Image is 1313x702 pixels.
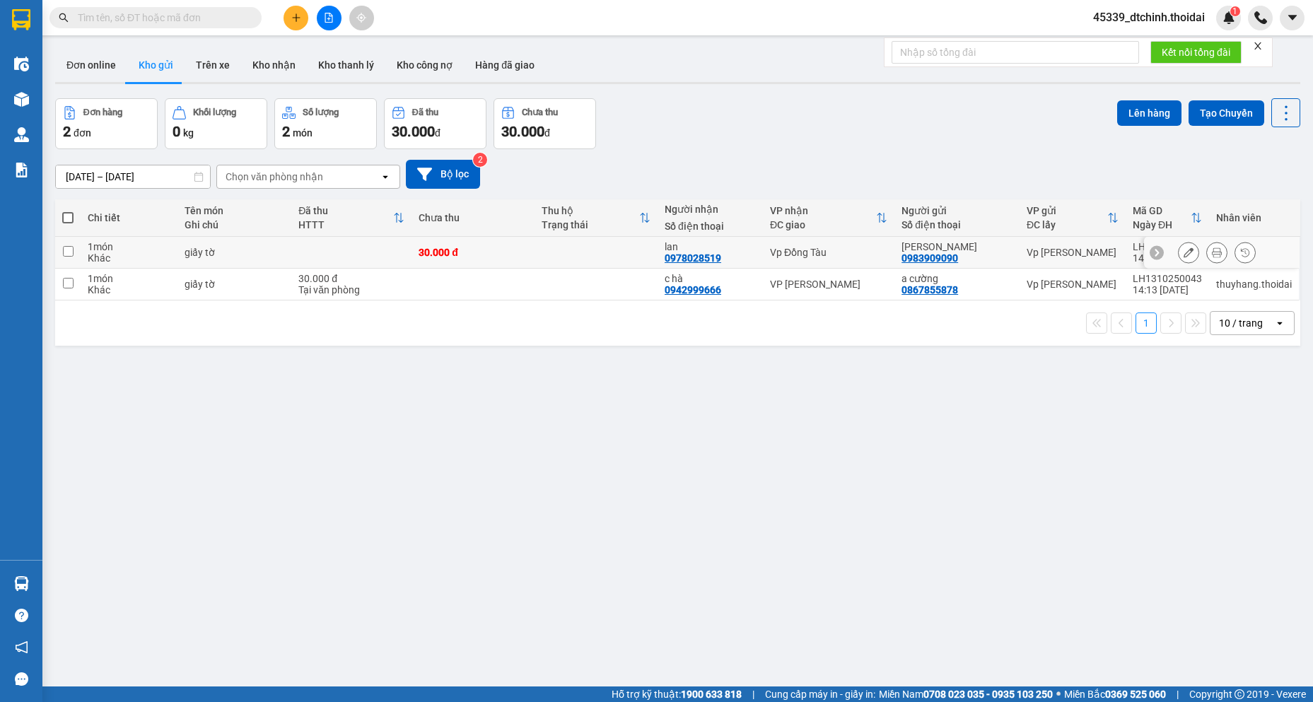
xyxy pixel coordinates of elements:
[1216,212,1292,223] div: Nhân viên
[392,123,435,140] span: 30.000
[1064,686,1166,702] span: Miền Bắc
[435,127,440,139] span: đ
[494,98,596,149] button: Chưa thu30.000đ
[284,6,308,30] button: plus
[88,241,170,252] div: 1 món
[298,284,404,296] div: Tại văn phòng
[1056,691,1061,697] span: ⚪️
[1150,41,1242,64] button: Kết nối tổng đài
[78,10,245,25] input: Tìm tên, số ĐT hoặc mã đơn
[901,241,1013,252] div: hoàng dũng
[665,252,721,264] div: 0978028519
[770,279,887,290] div: VP [PERSON_NAME]
[923,689,1053,700] strong: 0708 023 035 - 0935 103 250
[83,107,122,117] div: Đơn hàng
[1232,6,1237,16] span: 1
[1027,247,1119,258] div: Vp [PERSON_NAME]
[1133,252,1202,264] div: 14:44 [DATE]
[185,219,285,230] div: Ghi chú
[127,48,185,82] button: Kho gửi
[1235,689,1244,699] span: copyright
[183,127,194,139] span: kg
[419,247,527,258] div: 30.000 đ
[185,247,285,258] div: giấy tờ
[752,686,754,702] span: |
[55,48,127,82] button: Đơn online
[165,98,267,149] button: Khối lượng0kg
[88,273,170,284] div: 1 món
[307,48,385,82] button: Kho thanh lý
[770,247,887,258] div: Vp Đồng Tàu
[522,107,558,117] div: Chưa thu
[665,273,756,284] div: c hà
[535,199,658,237] th: Toggle SortBy
[14,57,29,71] img: warehouse-icon
[1286,11,1299,24] span: caret-down
[59,13,69,23] span: search
[406,160,480,189] button: Bộ lọc
[15,672,28,686] span: message
[88,284,170,296] div: Khác
[385,48,464,82] button: Kho công nợ
[74,127,91,139] span: đơn
[665,241,756,252] div: lan
[282,123,290,140] span: 2
[770,205,876,216] div: VP nhận
[1162,45,1230,60] span: Kết nối tổng đài
[879,686,1053,702] span: Miền Nam
[14,92,29,107] img: warehouse-icon
[380,171,391,182] svg: open
[1133,284,1202,296] div: 14:13 [DATE]
[293,127,313,139] span: món
[12,9,30,30] img: logo-vxr
[1133,241,1202,252] div: LH1310250047
[1230,6,1240,16] sup: 1
[1133,219,1191,230] div: Ngày ĐH
[1133,205,1191,216] div: Mã GD
[14,576,29,591] img: warehouse-icon
[15,609,28,622] span: question-circle
[349,6,374,30] button: aim
[1027,205,1107,216] div: VP gửi
[14,127,29,142] img: warehouse-icon
[473,153,487,167] sup: 2
[1117,100,1181,126] button: Lên hàng
[173,123,180,140] span: 0
[901,273,1013,284] div: a cường
[298,273,404,284] div: 30.000 đ
[88,212,170,223] div: Chi tiết
[464,48,546,82] button: Hàng đã giao
[1082,8,1216,26] span: 45339_dtchinh.thoidai
[763,199,894,237] th: Toggle SortBy
[665,284,721,296] div: 0942999666
[665,204,756,215] div: Người nhận
[185,48,241,82] button: Trên xe
[356,13,366,23] span: aim
[1280,6,1305,30] button: caret-down
[1105,689,1166,700] strong: 0369 525 060
[1133,273,1202,284] div: LH1310250043
[185,279,285,290] div: giấy tờ
[1254,11,1267,24] img: phone-icon
[1274,317,1285,329] svg: open
[1136,312,1157,334] button: 1
[901,205,1013,216] div: Người gửi
[1189,100,1264,126] button: Tạo Chuyến
[88,252,170,264] div: Khác
[681,689,742,700] strong: 1900 633 818
[901,219,1013,230] div: Số điện thoại
[193,107,236,117] div: Khối lượng
[770,219,876,230] div: ĐC giao
[765,686,875,702] span: Cung cấp máy in - giấy in:
[412,107,438,117] div: Đã thu
[1222,11,1235,24] img: icon-new-feature
[665,221,756,232] div: Số điện thoại
[544,127,550,139] span: đ
[298,219,393,230] div: HTTT
[542,205,639,216] div: Thu hộ
[317,6,342,30] button: file-add
[303,107,339,117] div: Số lượng
[1020,199,1126,237] th: Toggle SortBy
[1177,686,1179,702] span: |
[542,219,639,230] div: Trạng thái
